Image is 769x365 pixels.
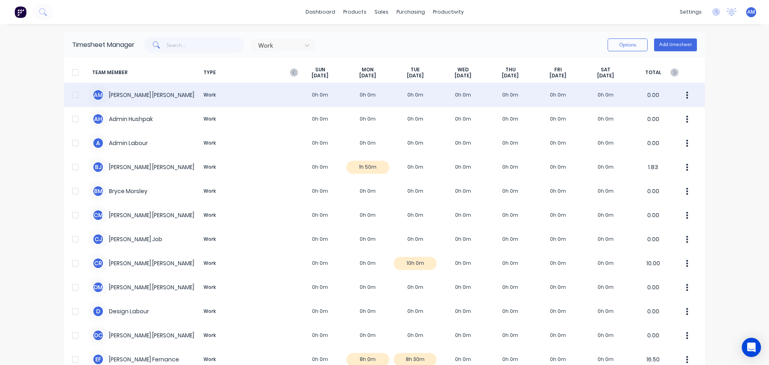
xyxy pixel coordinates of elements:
[597,73,614,79] span: [DATE]
[302,6,339,18] a: dashboard
[676,6,706,18] div: settings
[411,67,420,73] span: TUE
[457,67,469,73] span: WED
[601,67,610,73] span: SAT
[455,73,471,79] span: [DATE]
[14,6,26,18] img: Factory
[505,67,515,73] span: THU
[629,67,677,79] span: TOTAL
[550,73,566,79] span: [DATE]
[393,6,429,18] div: purchasing
[429,6,468,18] div: productivity
[502,73,519,79] span: [DATE]
[315,67,325,73] span: SUN
[167,37,245,53] input: Search...
[407,73,424,79] span: [DATE]
[742,338,761,357] div: Open Intercom Messenger
[747,8,755,16] span: AM
[359,73,376,79] span: [DATE]
[608,38,648,51] button: Options
[654,38,697,51] button: Add timesheet
[92,67,200,79] span: TEAM MEMBER
[312,73,328,79] span: [DATE]
[72,40,135,50] div: Timesheet Manager
[554,67,562,73] span: FRI
[339,6,370,18] div: products
[362,67,374,73] span: MON
[370,6,393,18] div: sales
[200,67,296,79] span: TYPE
